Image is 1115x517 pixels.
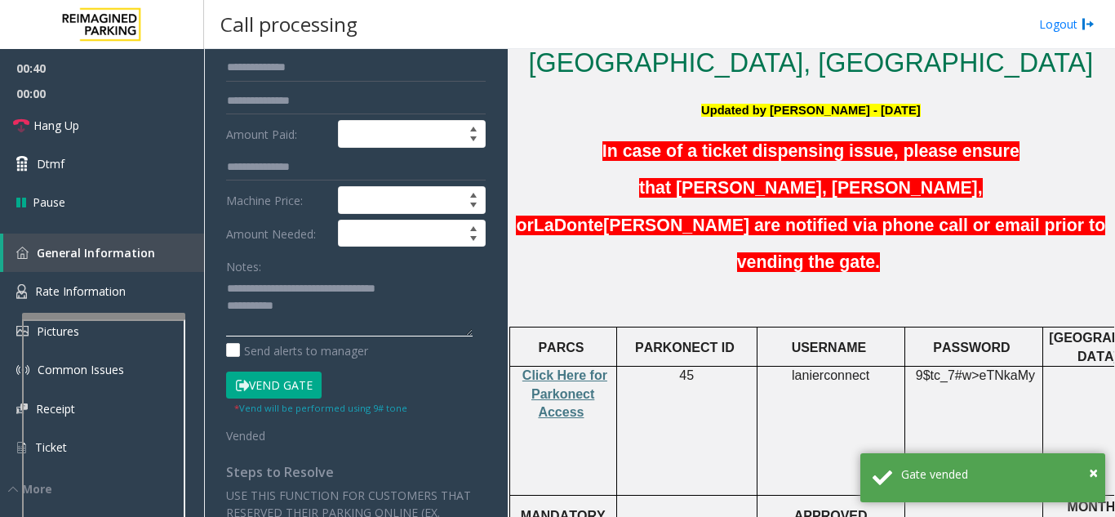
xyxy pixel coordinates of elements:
span: 45 [679,368,694,382]
label: Amount Paid: [222,120,334,148]
span: U [701,104,710,117]
span: eTNkaMy [980,368,1035,383]
button: Vend Gate [226,372,322,399]
div: Gate vended [901,466,1093,483]
a: Logout [1039,16,1095,33]
img: 'icon' [16,326,29,336]
span: Pause [33,194,65,211]
a: General Information [3,234,204,272]
img: 'icon' [16,403,28,414]
img: logout [1082,16,1095,33]
label: Machine Price: [222,186,334,214]
span: Increase value [462,187,485,200]
a: Click Here for Parkonect Access [522,369,607,419]
span: PARKONECT ID [635,341,735,354]
h4: Steps to Resolve [226,465,486,480]
span: Decrease value [462,200,485,213]
button: Close [1089,461,1098,485]
span: Hang Up [33,117,79,134]
h3: Call processing [212,4,366,44]
span: Click Here for Parkonect Access [522,368,607,419]
span: PARCS [538,341,584,354]
img: 'icon' [16,440,27,455]
label: Amount Needed: [222,220,334,247]
span: × [1089,461,1098,484]
span: [PERSON_NAME] are notified via phone call or email prior to vending the gate. [603,216,1105,272]
span: Increase value [462,121,485,134]
span: Decrease value [462,234,485,247]
div: More [8,480,204,497]
span: USERNAME [792,341,867,354]
span: Vended [226,428,265,443]
span: pdated by [PERSON_NAME] - [DATE] [710,104,921,117]
img: 'icon' [16,363,29,377]
span: Rate Information [35,283,126,299]
span: lanierconnect [792,368,869,383]
label: Send alerts to manager [226,342,368,359]
span: Decrease value [462,134,485,147]
span: General Information [37,245,155,261]
span: Dtmf [37,155,64,172]
span: Increase value [462,221,485,234]
span: In case of a ticket dispensing issue, please ensure that [PERSON_NAME], [PERSON_NAME], or [516,141,1019,235]
small: Vend will be performed using 9# tone [234,402,407,414]
img: 'icon' [16,247,29,259]
a: 1840 North Clybourn . Ave. [GEOGRAPHIC_DATA], [GEOGRAPHIC_DATA] [528,11,1093,77]
span: PASSWORD [933,341,1010,354]
img: 'icon' [16,284,27,299]
span: 9$tc_7#w> [916,368,980,382]
label: Notes: [226,252,261,275]
span: LaDonte [534,216,603,236]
